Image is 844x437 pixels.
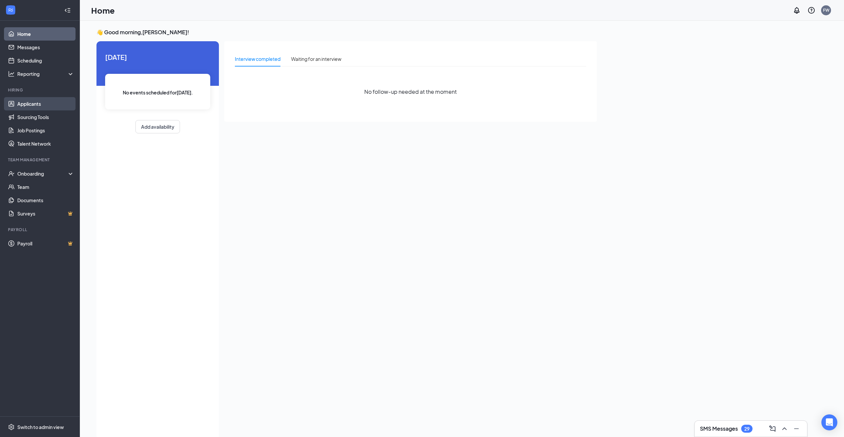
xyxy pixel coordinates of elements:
[96,29,597,36] h3: 👋 Good morning, [PERSON_NAME] !
[744,426,750,432] div: 29
[791,423,802,434] button: Minimize
[793,6,801,14] svg: Notifications
[235,55,280,63] div: Interview completed
[821,414,837,430] div: Open Intercom Messenger
[7,7,14,13] svg: WorkstreamLogo
[17,237,74,250] a: PayrollCrown
[700,425,738,432] h3: SMS Messages
[17,41,74,54] a: Messages
[8,424,15,430] svg: Settings
[8,87,73,93] div: Hiring
[17,27,74,41] a: Home
[17,170,69,177] div: Onboarding
[17,71,75,77] div: Reporting
[780,425,788,433] svg: ChevronUp
[105,52,210,62] span: [DATE]
[767,423,778,434] button: ComposeMessage
[823,7,829,13] div: FW
[792,425,800,433] svg: Minimize
[17,180,74,194] a: Team
[8,227,73,232] div: Payroll
[91,5,115,16] h1: Home
[17,194,74,207] a: Documents
[17,54,74,67] a: Scheduling
[291,55,341,63] div: Waiting for an interview
[17,97,74,110] a: Applicants
[807,6,815,14] svg: QuestionInfo
[17,207,74,220] a: SurveysCrown
[8,71,15,77] svg: Analysis
[17,424,64,430] div: Switch to admin view
[17,124,74,137] a: Job Postings
[135,120,180,133] button: Add availability
[123,89,193,96] span: No events scheduled for [DATE] .
[364,87,457,96] span: No follow-up needed at the moment
[779,423,790,434] button: ChevronUp
[768,425,776,433] svg: ComposeMessage
[8,157,73,163] div: Team Management
[64,7,71,14] svg: Collapse
[17,110,74,124] a: Sourcing Tools
[8,170,15,177] svg: UserCheck
[17,137,74,150] a: Talent Network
